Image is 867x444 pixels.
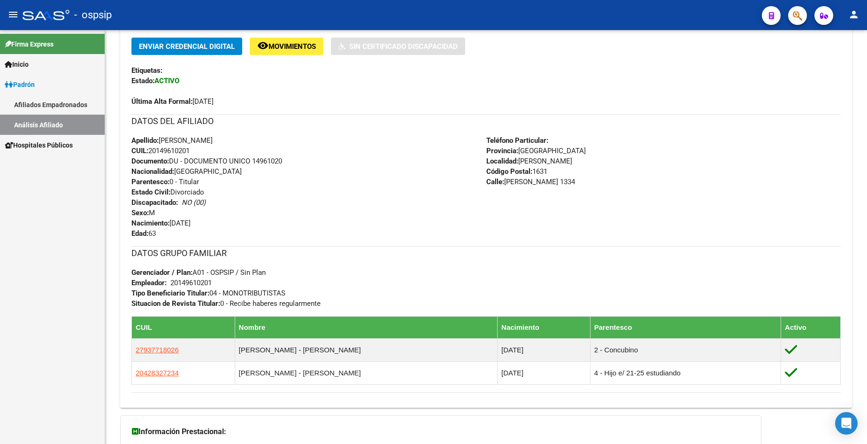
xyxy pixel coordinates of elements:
strong: Sexo: [131,209,149,217]
th: Nacimiento [498,316,591,338]
span: 63 [131,229,156,238]
strong: Calle: [486,178,504,186]
strong: Documento: [131,157,169,165]
button: Movimientos [250,38,323,55]
span: DU - DOCUMENTO UNICO 14961020 [131,157,282,165]
span: Enviar Credencial Digital [139,42,235,51]
td: [PERSON_NAME] - [PERSON_NAME] [235,361,497,384]
strong: Última Alta Formal: [131,97,192,106]
th: Nombre [235,316,497,338]
button: Enviar Credencial Digital [131,38,242,55]
strong: Discapacitado: [131,198,178,207]
i: NO (00) [182,198,206,207]
span: [DATE] [131,97,214,106]
strong: CUIL: [131,147,148,155]
strong: Gerenciador / Plan: [131,268,192,277]
td: 4 - Hijo e/ 21-25 estudiando [590,361,781,384]
strong: Etiquetas: [131,66,162,75]
span: 27937718026 [136,346,179,354]
span: Sin Certificado Discapacidad [349,42,458,51]
div: Open Intercom Messenger [835,412,858,435]
strong: Código Postal: [486,167,532,176]
span: Firma Express [5,39,54,49]
span: [DATE] [131,219,191,227]
button: Sin Certificado Discapacidad [331,38,465,55]
th: Activo [781,316,841,338]
span: A01 - OSPSIP / Sin Plan [131,268,266,277]
span: 20149610201 [131,147,190,155]
td: [PERSON_NAME] - [PERSON_NAME] [235,338,497,361]
span: 0 - Titular [131,178,199,186]
strong: Teléfono Particular: [486,136,548,145]
strong: Edad: [131,229,148,238]
span: 20428327234 [136,369,179,377]
mat-icon: remove_red_eye [257,40,269,51]
span: [PERSON_NAME] 1334 [486,178,575,186]
span: 1631 [486,167,547,176]
mat-icon: person [848,9,859,20]
strong: Empleador: [131,279,167,287]
span: Divorciado [131,188,204,196]
strong: Provincia: [486,147,518,155]
span: 04 - MONOTRIBUTISTAS [131,289,285,297]
strong: Estado Civil: [131,188,170,196]
strong: Estado: [131,77,154,85]
span: Hospitales Públicos [5,140,73,150]
th: Parentesco [590,316,781,338]
h3: DATOS GRUPO FAMILIAR [131,247,841,260]
h3: Información Prestacional: [132,425,750,438]
span: 0 - Recibe haberes regularmente [131,299,321,308]
span: Padrón [5,79,35,90]
strong: Tipo Beneficiario Titular: [131,289,209,297]
th: CUIL [132,316,235,338]
span: M [131,209,155,217]
strong: ACTIVO [154,77,179,85]
div: 20149610201 [170,278,212,288]
strong: Localidad: [486,157,518,165]
mat-icon: menu [8,9,19,20]
h3: DATOS DEL AFILIADO [131,115,841,128]
strong: Nacimiento: [131,219,169,227]
strong: Apellido: [131,136,159,145]
span: Movimientos [269,42,316,51]
span: [GEOGRAPHIC_DATA] [131,167,242,176]
span: - ospsip [74,5,112,25]
strong: Nacionalidad: [131,167,174,176]
span: [GEOGRAPHIC_DATA] [486,147,586,155]
span: Inicio [5,59,29,70]
td: [DATE] [498,338,591,361]
strong: Parentesco: [131,178,169,186]
td: [DATE] [498,361,591,384]
span: [PERSON_NAME] [486,157,572,165]
td: 2 - Concubino [590,338,781,361]
strong: Situacion de Revista Titular: [131,299,220,308]
span: [PERSON_NAME] [131,136,213,145]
